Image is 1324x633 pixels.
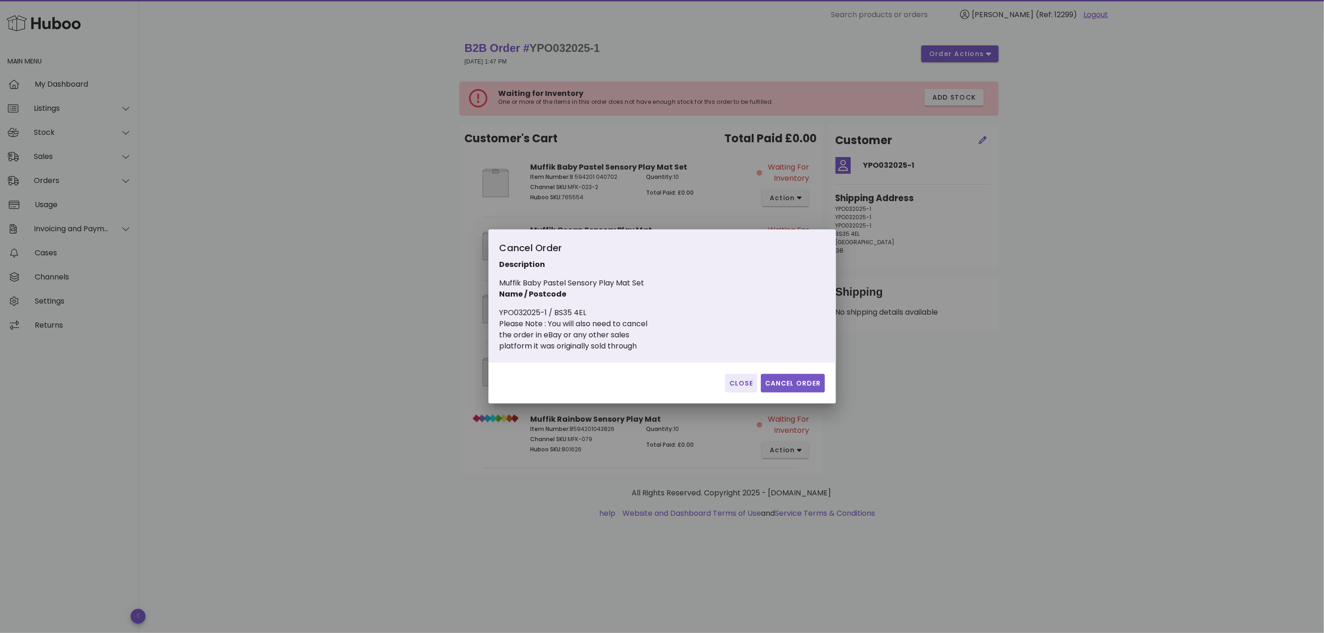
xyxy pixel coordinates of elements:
div: Muffik Baby Pastel Sensory Play Mat Set YPO032025-1 / BS35 4EL [500,241,708,352]
span: Close [729,379,754,388]
div: Cancel Order [500,241,708,259]
p: Name / Postcode [500,289,708,300]
button: Cancel Order [761,374,825,392]
div: Please Note : You will also need to cancel the order in eBay or any other sales platform it was o... [500,318,708,352]
span: Cancel Order [765,379,821,388]
p: Description [500,259,708,270]
button: Close [725,374,757,392]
